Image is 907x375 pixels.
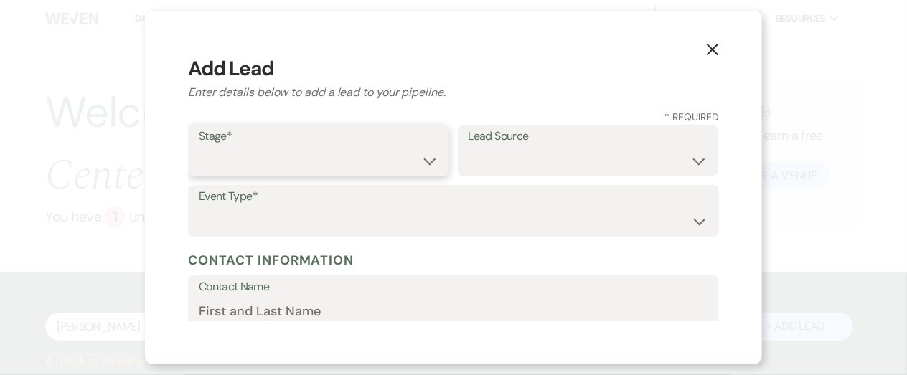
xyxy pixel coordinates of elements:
[188,250,719,271] h5: Contact Information
[188,54,719,84] h3: Add Lead
[199,186,708,207] label: Event Type*
[469,126,708,147] label: Lead Source
[199,297,708,325] input: First and Last Name
[199,126,438,147] label: Stage*
[188,84,719,101] h2: Enter details below to add a lead to your pipeline.
[188,110,719,125] h3: * Required
[199,277,708,298] label: Contact Name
